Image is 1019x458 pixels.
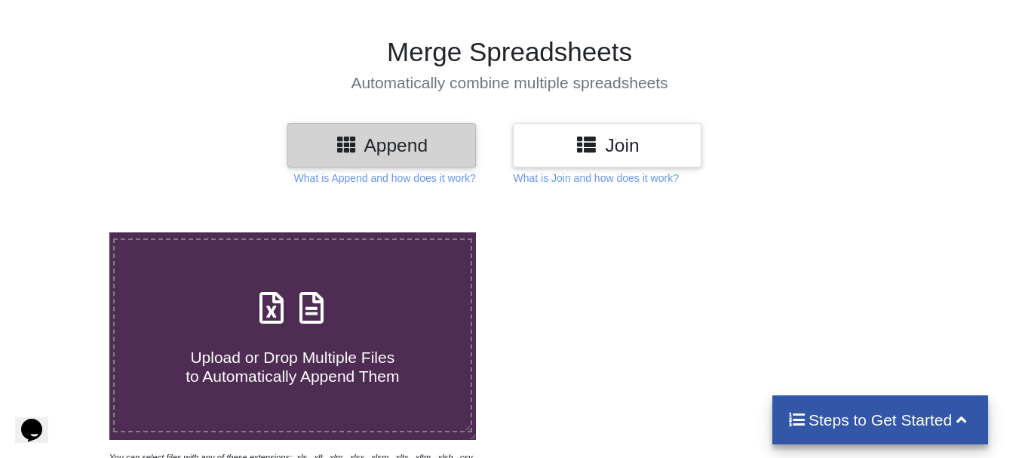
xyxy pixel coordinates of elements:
[513,171,678,186] p: What is Join and how does it work?
[524,134,690,156] h3: Join
[787,410,974,429] h4: Steps to Get Started
[294,171,476,186] p: What is Append and how does it work?
[299,134,465,156] h3: Append
[15,398,63,443] iframe: chat widget
[186,349,399,385] span: Upload or Drop Multiple Files to Automatically Append Them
